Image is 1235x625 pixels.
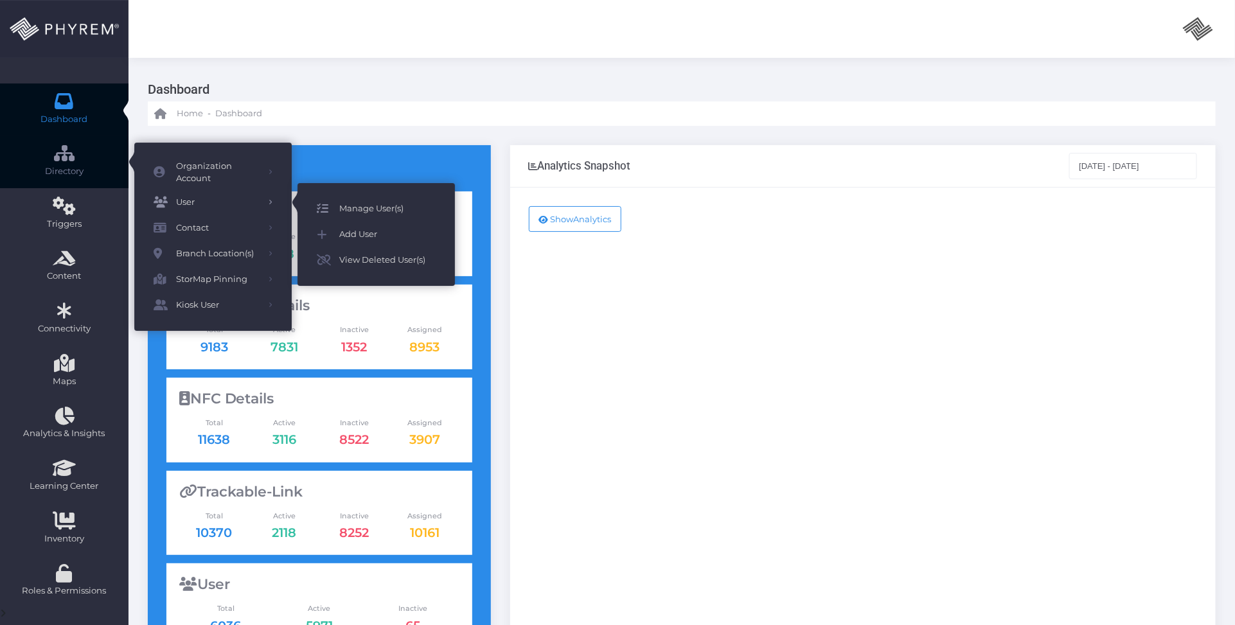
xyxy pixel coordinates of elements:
span: User [176,194,260,211]
span: Analytics & Insights [8,427,120,440]
span: Active [272,603,366,614]
a: 1352 [342,339,368,355]
a: User [134,189,292,215]
a: 2118 [272,525,296,540]
a: Organization Account [134,155,292,189]
span: Roles & Permissions [8,585,120,597]
a: 3907 [409,432,440,447]
span: Triggers [8,218,120,231]
span: Assigned [389,418,459,428]
span: Total [179,418,249,428]
span: View Deleted User(s) [339,252,436,268]
span: Assigned [389,511,459,522]
span: Assigned [389,324,459,335]
span: Manage User(s) [339,200,436,217]
span: Home [177,107,203,120]
a: Manage User(s) [298,196,455,222]
span: Learning Center [8,480,120,493]
a: 7831 [271,339,298,355]
span: Inactive [366,603,460,614]
div: Trackable-Link [179,484,460,500]
span: Contact [176,220,260,236]
span: Inactive [319,511,389,522]
div: QR-Code Details [179,297,460,314]
a: Home [154,101,203,126]
span: Active [249,511,319,522]
span: Add User [339,226,436,243]
a: 3116 [272,432,296,447]
span: Kiosk User [176,297,260,313]
span: Inactive [319,324,389,335]
span: Dashboard [41,113,88,126]
span: Total [179,511,249,522]
span: Active [249,418,319,428]
a: 10370 [196,525,232,540]
span: Dashboard [215,107,262,120]
a: 8953 [409,339,440,355]
span: Show [551,214,574,224]
div: NFC Details [179,391,460,407]
h3: Dashboard [148,77,1206,101]
a: Add User [298,222,455,247]
span: Connectivity [8,322,120,335]
a: 11638 [198,432,230,447]
span: Organization Account [176,160,260,185]
div: Analytics Snapshot [529,159,631,172]
a: Kiosk User [134,292,292,318]
input: Select Date Range [1069,153,1198,179]
a: 8522 [340,432,369,447]
span: Branch Location(s) [176,245,260,262]
a: 8252 [340,525,369,540]
a: Dashboard [215,101,262,126]
a: StorMap Pinning [134,267,292,292]
a: View Deleted User(s) [298,247,455,273]
span: Inventory [8,533,120,545]
span: Inactive [319,418,389,428]
span: Content [8,270,120,283]
a: 9183 [200,339,228,355]
span: Total [179,603,273,614]
span: Maps [53,375,76,388]
span: Directory [8,165,120,178]
a: Branch Location(s) [134,241,292,267]
span: StorMap Pinning [176,271,260,288]
a: Contact [134,215,292,241]
li: - [206,107,213,120]
div: User [179,576,460,593]
a: 10161 [410,525,440,540]
button: ShowAnalytics [529,206,622,232]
